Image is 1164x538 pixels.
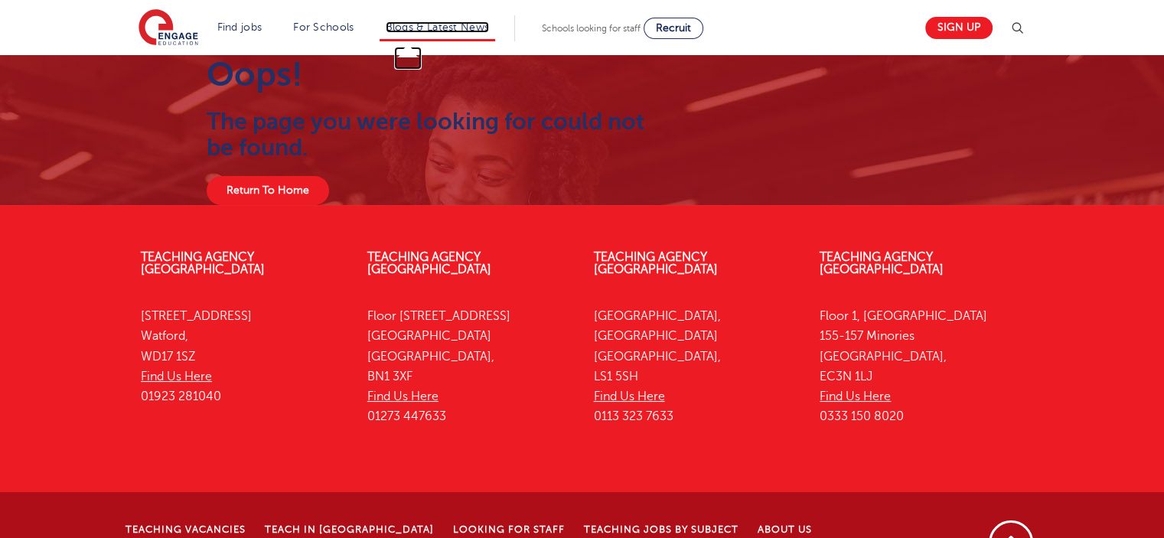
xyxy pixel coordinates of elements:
[207,176,329,205] a: Return To Home
[584,524,739,535] a: Teaching jobs by subject
[594,390,665,403] a: Find Us Here
[386,21,490,33] a: Blogs & Latest News
[594,306,797,427] p: [GEOGRAPHIC_DATA], [GEOGRAPHIC_DATA] [GEOGRAPHIC_DATA], LS1 5SH 0113 323 7633
[758,524,812,535] a: About Us
[265,524,434,535] a: Teach in [GEOGRAPHIC_DATA]
[207,109,648,161] h2: The page you were looking for could not be found.
[367,250,491,276] a: Teaching Agency [GEOGRAPHIC_DATA]
[217,21,262,33] a: Find jobs
[367,390,439,403] a: Find Us Here
[126,524,246,535] a: Teaching Vacancies
[141,370,212,383] a: Find Us Here
[139,9,198,47] img: Engage Education
[820,390,891,403] a: Find Us Here
[820,306,1023,427] p: Floor 1, [GEOGRAPHIC_DATA] 155-157 Minories [GEOGRAPHIC_DATA], EC3N 1LJ 0333 150 8020
[207,55,648,93] h1: Oops!
[141,250,265,276] a: Teaching Agency [GEOGRAPHIC_DATA]
[367,306,571,427] p: Floor [STREET_ADDRESS] [GEOGRAPHIC_DATA] [GEOGRAPHIC_DATA], BN1 3XF 01273 447633
[820,250,944,276] a: Teaching Agency [GEOGRAPHIC_DATA]
[542,23,641,34] span: Schools looking for staff
[141,306,344,406] p: [STREET_ADDRESS] Watford, WD17 1SZ 01923 281040
[293,21,354,33] a: For Schools
[644,18,703,39] a: Recruit
[594,250,718,276] a: Teaching Agency [GEOGRAPHIC_DATA]
[925,17,993,39] a: Sign up
[453,524,565,535] a: Looking for staff
[656,22,691,34] span: Recruit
